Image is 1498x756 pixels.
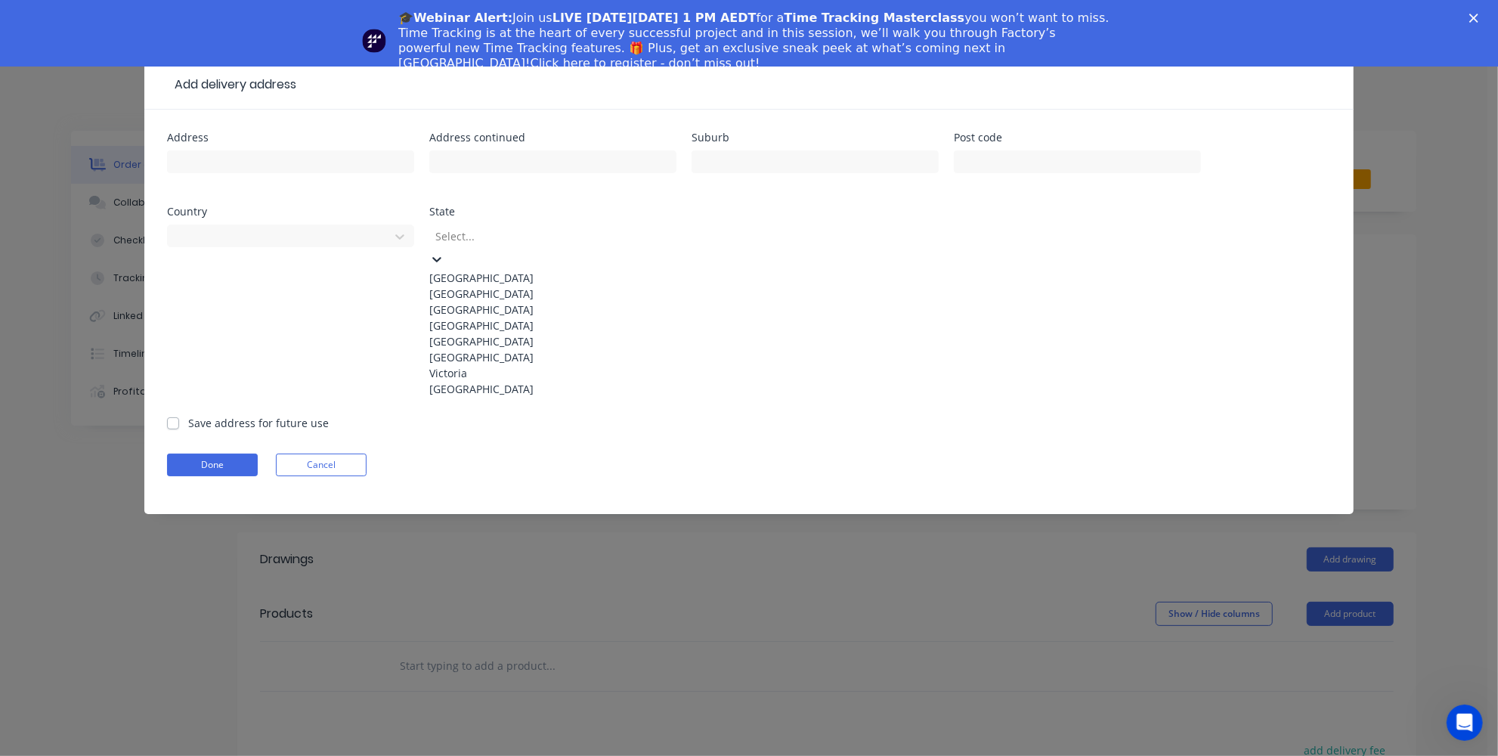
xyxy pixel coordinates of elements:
div: State [429,206,676,217]
div: Victoria [429,365,676,381]
img: Profile image for Team [362,29,386,53]
b: 🎓Webinar Alert: [398,11,512,25]
div: [GEOGRAPHIC_DATA] [180,244,333,260]
button: Done [167,454,258,476]
div: Add delivery address [167,76,296,94]
div: [GEOGRAPHIC_DATA] [429,349,676,365]
b: LIVE [DATE][DATE] 1 PM AEDT [552,11,757,25]
div: Join us for a you won’t want to miss. Time Tracking is at the heart of every successful project a... [398,11,1112,71]
button: Cancel [276,454,367,476]
div: Suburb [692,132,939,143]
div: Country [167,206,414,217]
label: Save address for future use [188,415,329,431]
div: Address [167,132,414,143]
div: [GEOGRAPHIC_DATA] [429,381,676,397]
div: Close [1469,14,1484,23]
div: [GEOGRAPHIC_DATA] [429,302,676,318]
div: Post code [954,132,1201,143]
b: Time Tracking Masterclass [785,11,965,25]
iframe: Intercom live chat [1447,705,1483,741]
div: [GEOGRAPHIC_DATA] [429,286,676,302]
div: [GEOGRAPHIC_DATA] [429,333,676,349]
a: Click here to register - don’t miss out! [531,56,760,70]
div: [GEOGRAPHIC_DATA] [429,270,676,286]
div: [GEOGRAPHIC_DATA] [429,318,676,333]
div: Address continued [429,132,676,143]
